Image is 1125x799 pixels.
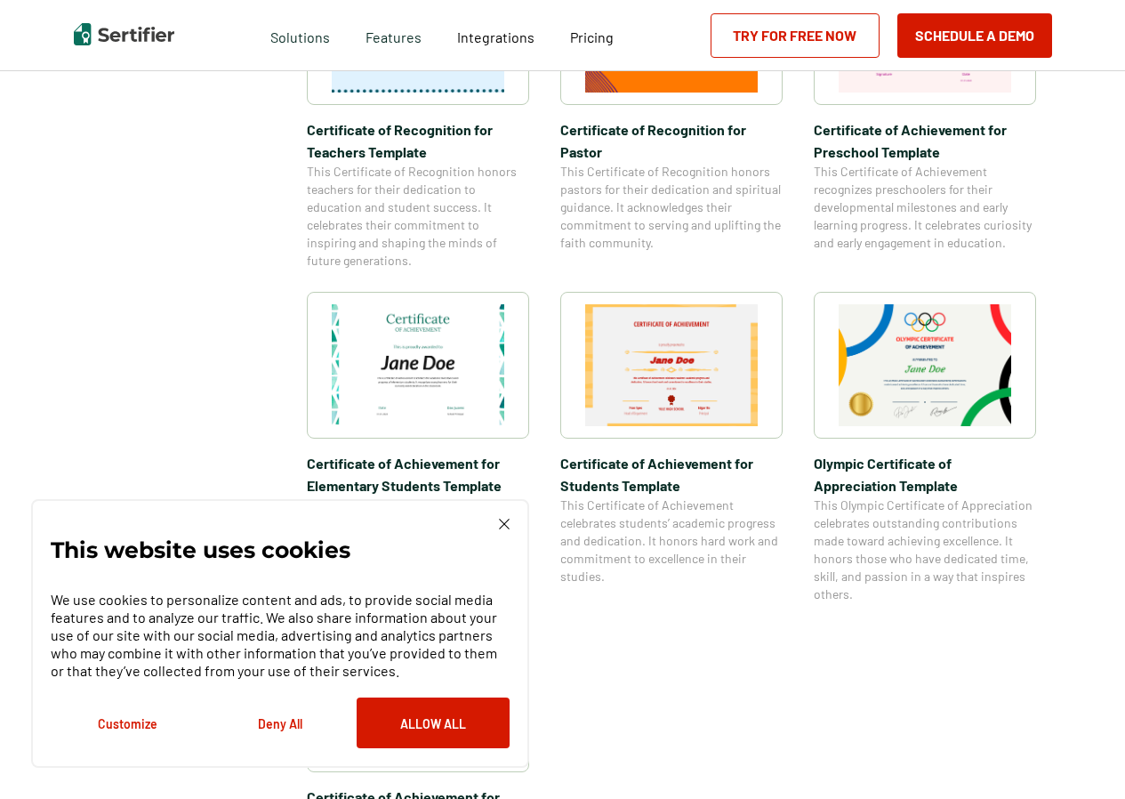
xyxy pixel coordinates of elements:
img: Certificate of Achievement for Students Template [585,304,758,426]
span: Certificate of Recognition for Pastor [560,118,783,163]
img: Certificate of Achievement for Elementary Students Template [332,304,504,426]
button: Allow All [357,698,510,748]
img: Cookie Popup Close [499,519,510,529]
p: This website uses cookies [51,541,350,559]
span: This Certificate of Achievement celebrates students’ academic progress and dedication. It honors ... [560,496,783,585]
p: We use cookies to personalize content and ads, to provide social media features and to analyze ou... [51,591,510,680]
a: Integrations [457,24,534,46]
span: Certificate of Recognition for Teachers Template [307,118,529,163]
span: Solutions [270,24,330,46]
span: Certificate of Achievement for Elementary Students Template [307,452,529,496]
span: Olympic Certificate of Appreciation​ Template [814,452,1036,496]
span: Pricing [570,28,614,45]
span: This Certificate of Recognition honors teachers for their dedication to education and student suc... [307,163,529,270]
span: Certificate of Achievement for Students Template [560,452,783,496]
iframe: Chat Widget [1036,714,1125,799]
img: Sertifier | Digital Credentialing Platform [74,23,174,45]
a: Certificate of Achievement for Elementary Students TemplateCertificate of Achievement for Element... [307,292,529,603]
a: Try for Free Now [711,13,880,58]
button: Schedule a Demo [897,13,1052,58]
span: This Certificate of Achievement celebrates the academic milestones and progress of elementary stu... [307,496,529,603]
img: Olympic Certificate of Appreciation​ Template [839,304,1011,426]
span: Integrations [457,28,534,45]
a: Olympic Certificate of Appreciation​ TemplateOlympic Certificate of Appreciation​ TemplateThis Ol... [814,292,1036,603]
a: Certificate of Achievement for Students TemplateCertificate of Achievement for Students TemplateT... [560,292,783,603]
button: Customize [51,698,204,748]
span: This Certificate of Achievement recognizes preschoolers for their developmental milestones and ea... [814,163,1036,252]
span: This Olympic Certificate of Appreciation celebrates outstanding contributions made toward achievi... [814,496,1036,603]
button: Deny All [204,698,357,748]
span: Features [366,24,422,46]
a: Pricing [570,24,614,46]
span: This Certificate of Recognition honors pastors for their dedication and spiritual guidance. It ac... [560,163,783,252]
span: Certificate of Achievement for Preschool Template [814,118,1036,163]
